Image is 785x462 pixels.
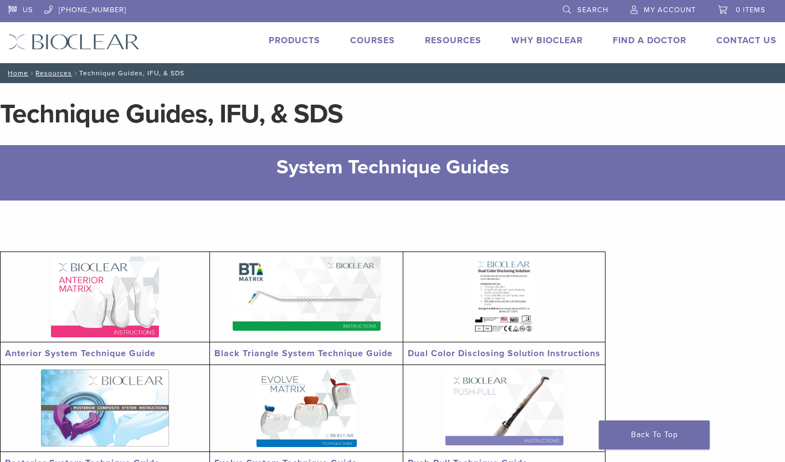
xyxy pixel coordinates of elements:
a: Courses [350,35,395,46]
a: Products [269,35,320,46]
a: Contact Us [716,35,777,46]
a: Back To Top [599,420,710,449]
a: Anterior System Technique Guide [5,348,156,359]
img: Bioclear [8,34,140,50]
a: Find A Doctor [613,35,686,46]
a: Resources [425,35,481,46]
a: Resources [35,69,72,77]
a: Black Triangle System Technique Guide [214,348,393,359]
span: / [72,70,79,76]
a: Dual Color Disclosing Solution Instructions [408,348,601,359]
span: My Account [644,6,696,14]
span: Search [577,6,608,14]
span: 0 items [736,6,766,14]
span: / [28,70,35,76]
a: Home [4,69,28,77]
a: Why Bioclear [511,35,583,46]
h2: System Technique Guides [139,154,646,181]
